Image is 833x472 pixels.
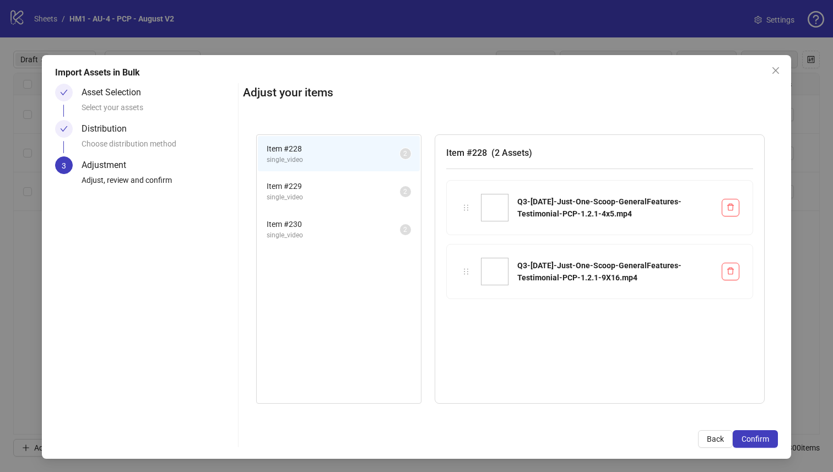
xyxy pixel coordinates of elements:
span: ( 2 Assets ) [491,148,532,158]
span: 2 [403,150,407,158]
img: Q3-08-AUG-2025-Just-One-Scoop-GeneralFeatures-Testimonial-PCP-1.2.1-9X16.mp4 [481,258,509,285]
span: Back [707,435,724,443]
span: 2 [403,226,407,234]
div: Import Assets in Bulk [55,66,778,79]
sup: 2 [400,148,411,159]
div: Distribution [82,120,136,138]
div: Choose distribution method [82,138,234,156]
span: Confirm [742,435,769,443]
button: Delete [722,199,739,216]
div: holder [460,265,472,278]
button: Close [767,62,785,79]
button: Confirm [733,430,778,448]
h2: Adjust your items [243,84,778,102]
span: check [60,125,68,133]
span: single_video [267,155,400,165]
span: single_video [267,192,400,203]
span: check [60,89,68,96]
div: Q3-[DATE]-Just-One-Scoop-GeneralFeatures-Testimonial-PCP-1.2.1-4x5.mp4 [517,196,713,220]
span: delete [727,203,734,211]
span: Item # 228 [267,143,400,155]
span: 2 [403,188,407,196]
span: Item # 230 [267,218,400,230]
img: Q3-08-AUG-2025-Just-One-Scoop-GeneralFeatures-Testimonial-PCP-1.2.1-4x5.mp4 [481,194,509,221]
span: 3 [62,161,66,170]
div: Adjustment [82,156,135,174]
sup: 2 [400,186,411,197]
div: holder [460,202,472,214]
span: close [771,66,780,75]
span: single_video [267,230,400,241]
sup: 2 [400,224,411,235]
div: Asset Selection [82,84,150,101]
h3: Item # 228 [446,146,754,160]
span: Item # 229 [267,180,400,192]
span: delete [727,267,734,275]
span: holder [462,268,470,275]
div: Select your assets [82,101,234,120]
span: holder [462,204,470,211]
button: Delete [722,263,739,280]
div: Q3-[DATE]-Just-One-Scoop-GeneralFeatures-Testimonial-PCP-1.2.1-9X16.mp4 [517,259,713,284]
button: Back [698,430,733,448]
div: Adjust, review and confirm [82,174,234,193]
